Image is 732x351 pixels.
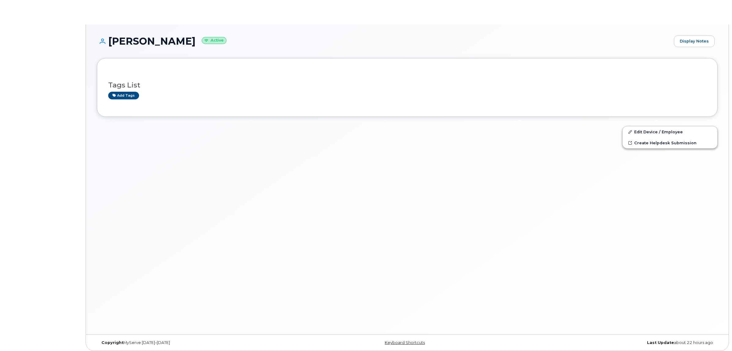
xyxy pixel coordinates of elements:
a: Add tags [108,92,139,99]
strong: Copyright [101,340,123,345]
small: Active [202,37,226,44]
strong: Last Update [647,340,674,345]
div: about 22 hours ago [511,340,718,345]
h3: Tags List [108,81,706,89]
h1: [PERSON_NAME] [97,36,671,46]
div: MyServe [DATE]–[DATE] [97,340,304,345]
a: Edit Device / Employee [623,126,717,137]
a: Display Notes [674,35,715,47]
a: Create Helpdesk Submission [623,137,717,148]
a: Keyboard Shortcuts [385,340,425,345]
